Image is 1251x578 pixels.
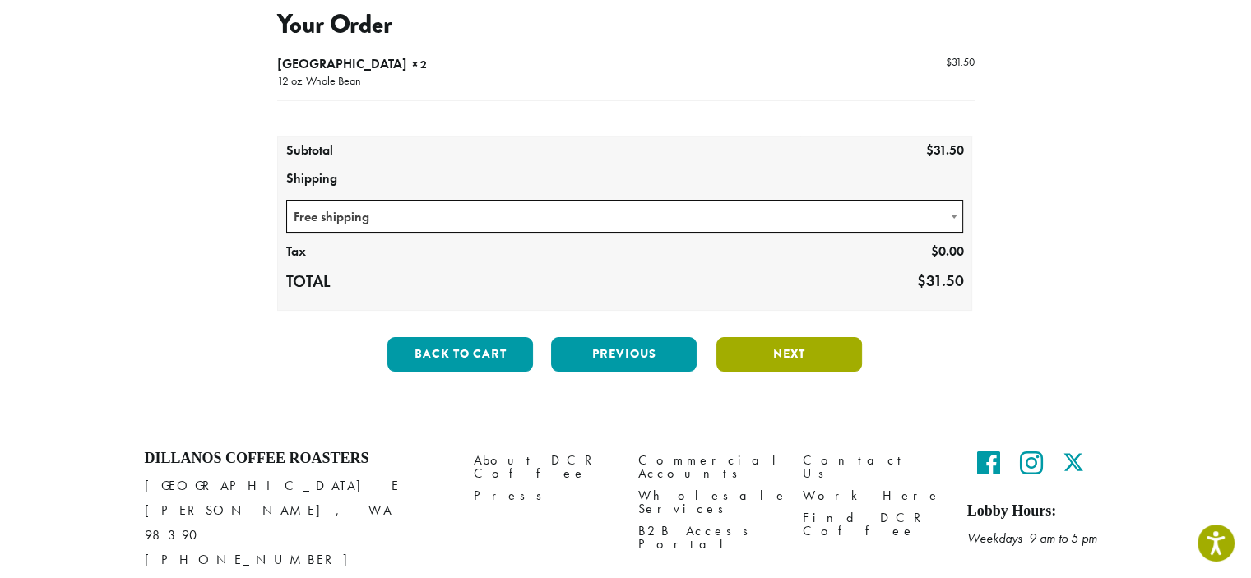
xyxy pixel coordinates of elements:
[803,485,943,507] a: Work Here
[145,474,449,572] p: [GEOGRAPHIC_DATA] E [PERSON_NAME], WA 98390 [PHONE_NUMBER]
[145,450,449,468] h4: Dillanos Coffee Roasters
[551,337,697,372] button: Previous
[930,243,963,260] bdi: 0.00
[916,271,925,291] span: $
[925,141,933,159] span: $
[803,507,943,543] a: Find DCR Coffee
[286,200,964,233] span: Free shipping
[287,201,963,233] span: Free shipping
[412,57,427,72] strong: × 2
[638,485,778,520] a: Wholesale Services
[967,529,1097,547] em: Weekdays 9 am to 5 pm
[474,450,614,485] a: About DCR Coffee
[277,9,975,40] h3: Your Order
[925,141,963,159] bdi: 31.50
[916,271,963,291] bdi: 31.50
[638,520,778,556] a: B2B Access Portal
[930,243,938,260] span: $
[277,55,407,72] span: [GEOGRAPHIC_DATA]
[278,238,417,266] th: Tax
[946,55,975,69] bdi: 31.50
[803,450,943,485] a: Contact Us
[277,74,302,90] p: 12 oz
[638,450,778,485] a: Commercial Accounts
[302,74,361,90] p: Whole Bean
[967,502,1107,520] h5: Lobby Hours:
[278,165,972,193] th: Shipping
[946,55,952,69] span: $
[278,266,417,298] th: Total
[474,485,614,507] a: Press
[716,337,862,372] button: Next
[387,337,533,372] button: Back to cart
[278,137,417,165] th: Subtotal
